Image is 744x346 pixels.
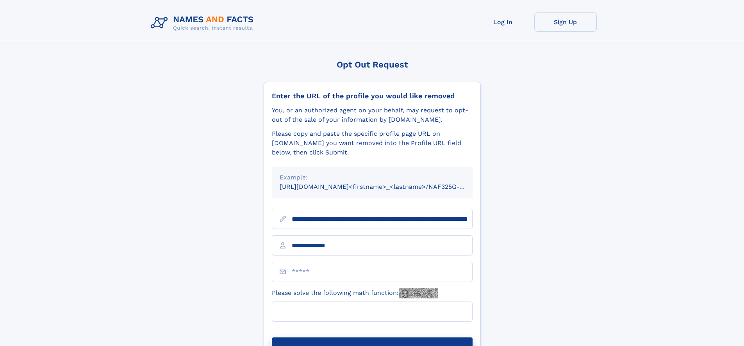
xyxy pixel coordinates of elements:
div: You, or an authorized agent on your behalf, may request to opt-out of the sale of your informatio... [272,106,473,124]
a: Sign Up [534,12,597,32]
label: Please solve the following math function: [272,288,438,298]
a: Log In [472,12,534,32]
div: Please copy and paste the specific profile page URL on [DOMAIN_NAME] you want removed into the Pr... [272,129,473,157]
small: [URL][DOMAIN_NAME]<firstname>_<lastname>/NAF325G-xxxxxxxx [280,183,487,190]
img: Logo Names and Facts [148,12,260,34]
div: Enter the URL of the profile you would like removed [272,92,473,100]
div: Example: [280,173,465,182]
div: Opt Out Request [264,60,481,69]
